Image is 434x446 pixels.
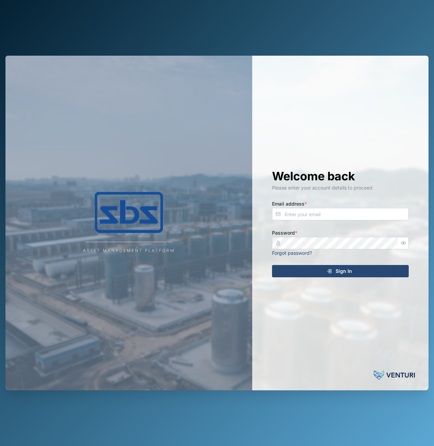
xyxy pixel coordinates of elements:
img: Company Logo [60,192,197,233]
img: Powered by: Venturi [374,368,415,382]
h1: Welcome back [272,169,409,184]
label: Password [272,229,297,237]
button: Sign In [272,265,409,277]
label: Email address [272,200,307,208]
a: Forgot password? [272,250,312,256]
div: Asset Management Platform [83,248,175,254]
span: Sign In [336,265,352,277]
div: Please enter your account details to proceed [272,184,409,192]
input: Enter your email [272,208,409,220]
